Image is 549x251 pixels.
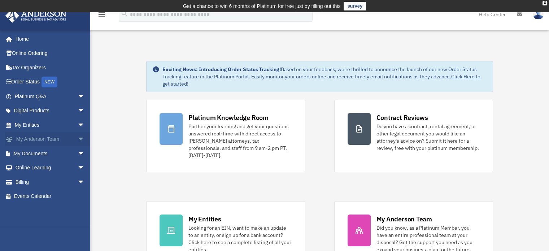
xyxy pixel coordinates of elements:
a: Digital Productsarrow_drop_down [5,104,96,118]
div: Further your learning and get your questions answered real-time with direct access to [PERSON_NAM... [188,123,292,159]
div: My Anderson Team [376,215,432,224]
a: My Documentsarrow_drop_down [5,146,96,161]
img: Anderson Advisors Platinum Portal [3,9,69,23]
a: Home [5,32,92,46]
i: search [121,10,128,18]
div: close [543,1,547,5]
a: Tax Organizers [5,60,96,75]
a: Contract Reviews Do you have a contract, rental agreement, or other legal document you would like... [334,100,493,172]
div: Do you have a contract, rental agreement, or other legal document you would like an attorney's ad... [376,123,480,152]
a: Online Learningarrow_drop_down [5,161,96,175]
strong: Exciting News: Introducing Order Status Tracking! [162,66,281,73]
a: My Anderson Teamarrow_drop_down [5,132,96,147]
div: Get a chance to win 6 months of Platinum for free just by filling out this [183,2,341,10]
a: Platinum Q&Aarrow_drop_down [5,89,96,104]
div: Platinum Knowledge Room [188,113,269,122]
span: arrow_drop_down [78,104,92,118]
div: Based on your feedback, we're thrilled to announce the launch of our new Order Status Tracking fe... [162,66,487,87]
a: Events Calendar [5,189,96,204]
div: NEW [42,77,57,87]
a: Platinum Knowledge Room Further your learning and get your questions answered real-time with dire... [146,100,305,172]
img: User Pic [533,9,544,20]
a: Click Here to get started! [162,73,480,87]
span: arrow_drop_down [78,161,92,176]
a: survey [344,2,366,10]
a: My Entitiesarrow_drop_down [5,118,96,132]
span: arrow_drop_down [78,146,92,161]
span: arrow_drop_down [78,118,92,133]
div: My Entities [188,215,221,224]
i: menu [97,10,106,19]
a: Online Ordering [5,46,96,61]
a: Order StatusNEW [5,75,96,90]
div: Contract Reviews [376,113,428,122]
span: arrow_drop_down [78,175,92,190]
a: Billingarrow_drop_down [5,175,96,189]
span: arrow_drop_down [78,89,92,104]
a: menu [97,13,106,19]
span: arrow_drop_down [78,132,92,147]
